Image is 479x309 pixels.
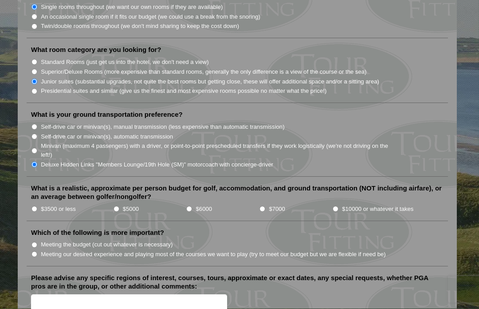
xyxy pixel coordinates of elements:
[196,205,212,214] label: $6000
[123,205,139,214] label: $5000
[41,68,366,77] label: Superior/Deluxe Rooms (more expensive than standard rooms, generally the only difference is a vie...
[31,46,161,55] label: What room category are you looking for?
[31,111,183,119] label: What is your ground transportation preference?
[41,22,239,31] label: Twin/double rooms throughout (we don't mind sharing to keep the cost down)
[31,184,444,202] label: What is a realistic, approximate per person budget for golf, accommodation, and ground transporta...
[269,205,285,214] label: $7000
[41,133,173,142] label: Self-drive car or minivan(s), automatic transmission
[342,205,413,214] label: $10000 or whatever it takes
[41,161,273,170] label: Deluxe Hidden Links "Members Lounge/19th Hole (SM)" motorcoach with concierge-driver
[41,3,223,12] label: Single rooms throughout (we want our own rooms if they are available)
[41,87,326,96] label: Presidential suites and similar (give us the finest and most expensive rooms possible no matter w...
[41,142,397,159] label: Minivan (maximum 4 passengers) with a driver, or point-to-point prescheduled transfers if they wo...
[41,123,284,132] label: Self-drive car or minivan(s), manual transmission (less expensive than automatic transmission)
[41,205,76,214] label: $3500 or less
[41,58,209,67] label: Standard Rooms (just get us into the hotel, we don't need a view)
[31,274,444,291] label: Please advise any specific regions of interest, courses, tours, approximate or exact dates, any s...
[41,78,379,87] label: Junior suites (substantial upgrades, not quite the best rooms but getting close, these will offer...
[31,229,164,238] label: Which of the following is more important?
[41,13,260,22] label: An occasional single room if it fits our budget (we could use a break from the snoring)
[41,241,173,250] label: Meeting the budget (cut out whatever is necessary)
[41,250,386,259] label: Meeting our desired experience and playing most of the courses we want to play (try to meet our b...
